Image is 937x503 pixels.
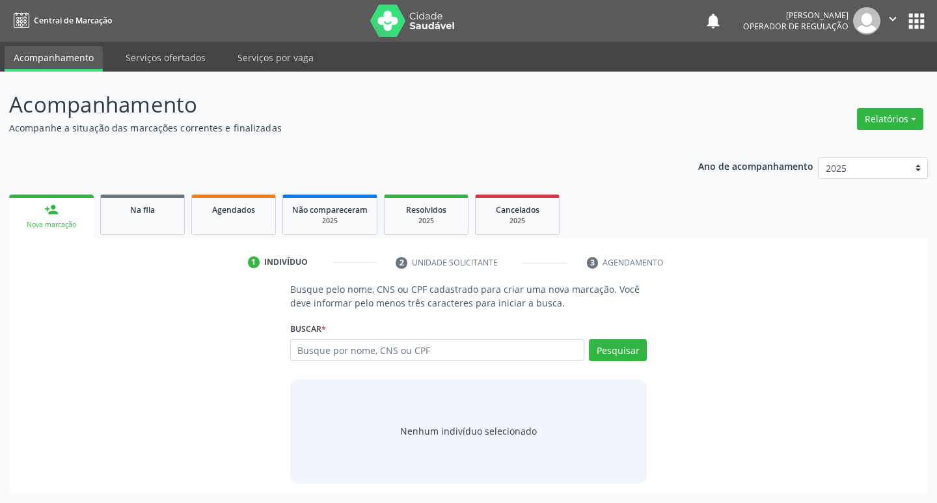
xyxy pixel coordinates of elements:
[44,202,59,217] div: person_add
[880,7,905,34] button: 
[400,424,537,438] div: Nenhum indivíduo selecionado
[292,204,368,215] span: Não compareceram
[290,339,585,361] input: Busque por nome, CNS ou CPF
[9,10,112,31] a: Central de Marcação
[18,220,85,230] div: Nova marcação
[9,121,652,135] p: Acompanhe a situação das marcações correntes e finalizadas
[292,216,368,226] div: 2025
[853,7,880,34] img: img
[698,157,813,174] p: Ano de acompanhamento
[264,256,308,268] div: Indivíduo
[130,204,155,215] span: Na fila
[905,10,928,33] button: apps
[496,204,539,215] span: Cancelados
[34,15,112,26] span: Central de Marcação
[406,204,446,215] span: Resolvidos
[116,46,215,69] a: Serviços ofertados
[886,12,900,26] i: 
[743,21,849,32] span: Operador de regulação
[5,46,103,72] a: Acompanhamento
[290,282,647,310] p: Busque pelo nome, CNS ou CPF cadastrado para criar uma nova marcação. Você deve informar pelo men...
[248,256,260,268] div: 1
[9,88,652,121] p: Acompanhamento
[212,204,255,215] span: Agendados
[485,216,550,226] div: 2025
[394,216,459,226] div: 2025
[290,319,326,339] label: Buscar
[589,339,647,361] button: Pesquisar
[743,10,849,21] div: [PERSON_NAME]
[857,108,923,130] button: Relatórios
[228,46,323,69] a: Serviços por vaga
[704,12,722,30] button: notifications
